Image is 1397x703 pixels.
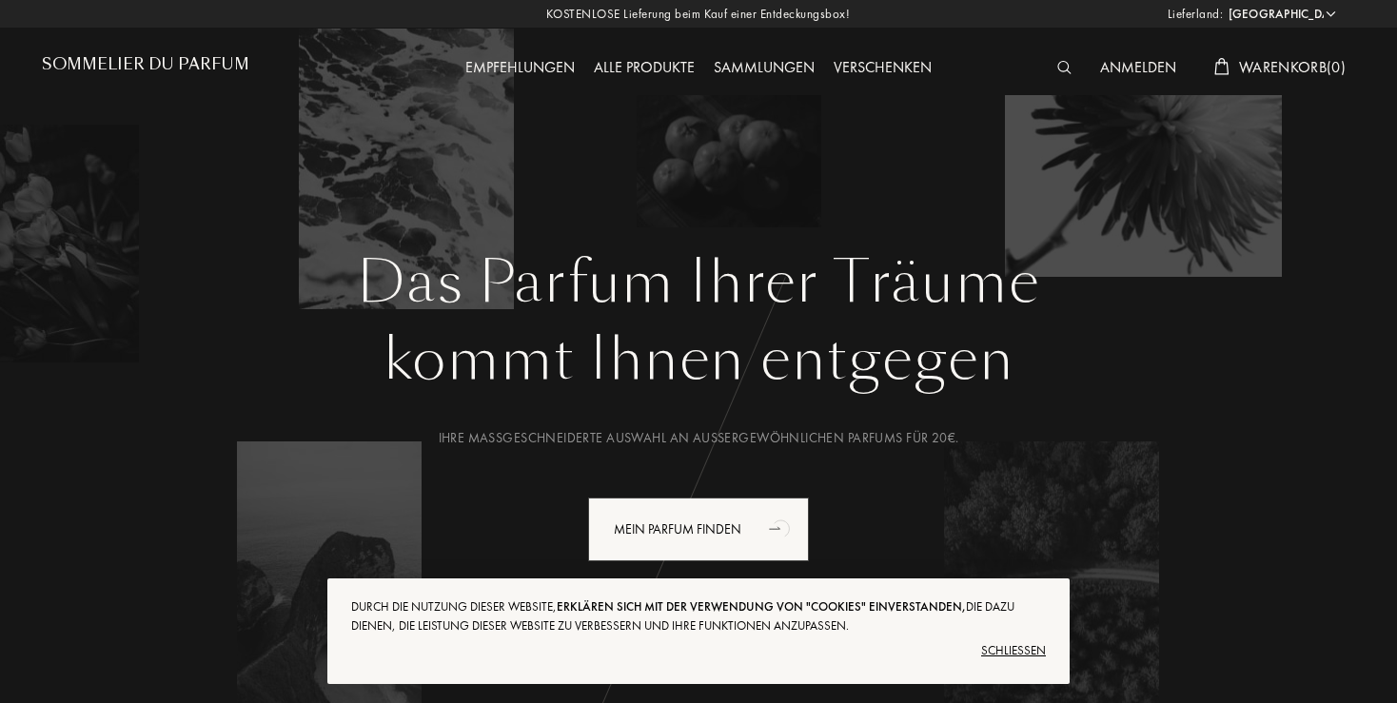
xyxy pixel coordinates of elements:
a: Mein Parfum findenanimation [574,498,823,561]
span: Lieferland: [1168,5,1224,24]
h1: Sommelier du Parfum [42,55,249,73]
div: Sammlungen [704,56,824,81]
img: cart_white.svg [1214,58,1230,75]
img: search_icn_white.svg [1057,61,1072,74]
a: Anmelden [1091,57,1186,77]
h1: Das Parfum Ihrer Träume [56,248,1341,317]
a: Alle Produkte [584,57,704,77]
span: erklären sich mit der Verwendung von "Cookies" einverstanden, [557,598,966,615]
div: Anmelden [1091,56,1186,81]
div: Durch die Nutzung dieser Website, die dazu dienen, die Leistung dieser Website zu verbessern und ... [351,597,1046,635]
div: Empfehlungen [456,56,584,81]
div: Schließen [351,635,1046,666]
a: Sammlungen [704,57,824,77]
span: Warenkorb ( 0 ) [1239,57,1346,77]
img: arrow_w.png [1324,7,1338,21]
a: Verschenken [824,57,941,77]
div: animation [762,509,800,547]
div: Verschenken [824,56,941,81]
div: kommt Ihnen entgegen [56,317,1341,402]
a: Empfehlungen [456,57,584,77]
div: Ihre maßgeschneiderte Auswahl an außergewöhnlichen Parfums für 20€. [56,428,1341,448]
div: Mein Parfum finden [588,498,809,561]
div: Alle Produkte [584,56,704,81]
a: Sommelier du Parfum [42,55,249,81]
